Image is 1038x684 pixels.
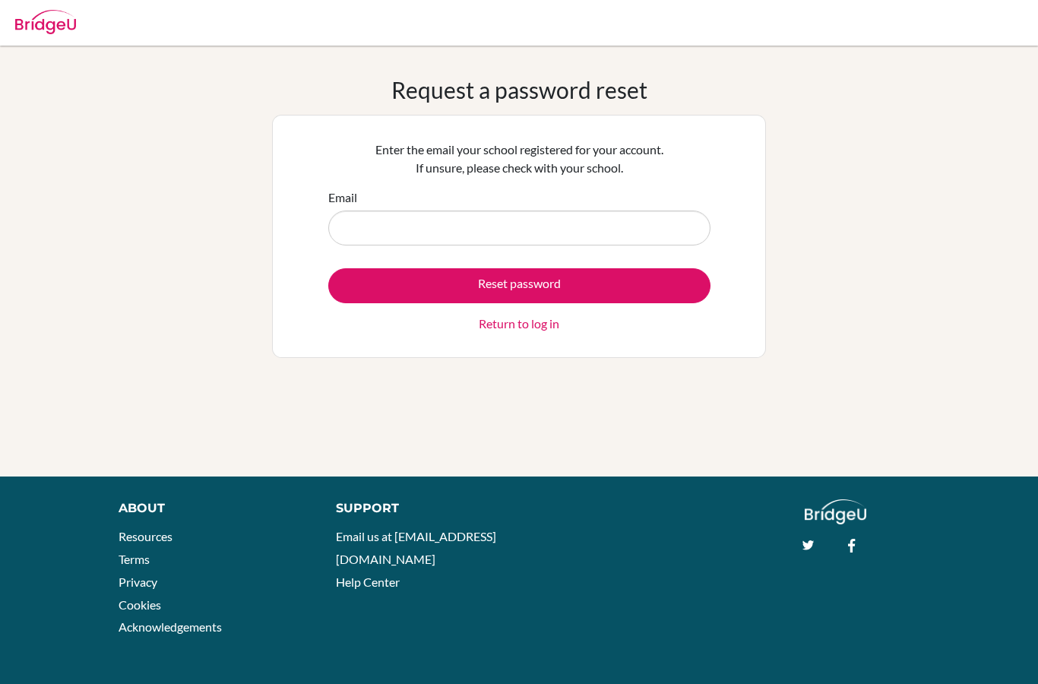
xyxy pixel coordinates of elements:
[479,315,559,333] a: Return to log in
[328,141,710,177] p: Enter the email your school registered for your account. If unsure, please check with your school.
[15,10,76,34] img: Bridge-U
[328,188,357,207] label: Email
[119,552,150,566] a: Terms
[336,499,504,518] div: Support
[336,575,400,589] a: Help Center
[328,268,710,303] button: Reset password
[119,619,222,634] a: Acknowledgements
[119,597,161,612] a: Cookies
[391,76,647,103] h1: Request a password reset
[119,529,172,543] a: Resources
[336,529,496,566] a: Email us at [EMAIL_ADDRESS][DOMAIN_NAME]
[119,499,302,518] div: About
[119,575,157,589] a: Privacy
[805,499,866,524] img: logo_white@2x-f4f0deed5e89b7ecb1c2cc34c3e3d731f90f0f143d5ea2071677605dd97b5244.png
